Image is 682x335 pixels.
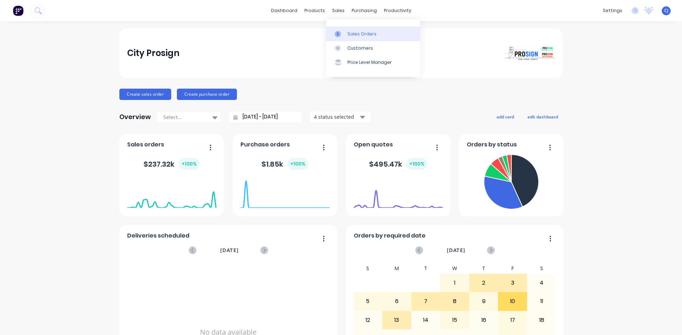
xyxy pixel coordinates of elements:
div: 9 [470,292,498,310]
div: 14 [412,311,440,329]
div: 11 [527,292,556,310]
div: T [469,263,498,274]
div: City Prosign [127,46,179,60]
img: Factory [13,5,23,16]
span: [DATE] [220,246,239,254]
div: + 100 % [406,158,427,170]
div: 15 [440,311,469,329]
span: Open quotes [354,140,393,149]
div: 17 [498,311,527,329]
div: W [440,263,469,274]
a: dashboard [267,5,301,16]
div: 4 status selected [314,113,359,121]
div: 5 [354,292,382,310]
div: + 100 % [179,158,200,170]
div: products [301,5,329,16]
a: Price Level Manager [326,55,420,69]
div: 8 [440,292,469,310]
div: settings [599,5,626,16]
div: Overview [119,110,151,124]
div: $ 495.47k [369,158,427,170]
div: 4 [527,274,556,292]
div: S [353,263,383,274]
div: 16 [470,311,498,329]
div: productivity [380,5,415,16]
div: T [411,263,440,274]
div: $ 1.85k [261,158,308,170]
div: Customers [347,45,373,51]
div: 10 [498,292,527,310]
a: Customers [326,41,420,55]
div: 6 [383,292,411,310]
div: Sales Orders [347,31,377,37]
div: sales [329,5,348,16]
button: Create purchase order [177,89,237,100]
span: CJ [664,7,669,14]
div: M [382,263,411,274]
button: edit dashboard [523,112,563,121]
div: 2 [470,274,498,292]
img: City Prosign [505,46,555,60]
span: Orders by status [467,140,517,149]
div: purchasing [348,5,380,16]
div: Price Level Manager [347,59,392,66]
div: F [498,263,527,274]
span: [DATE] [447,246,465,254]
div: 13 [383,311,411,329]
button: 4 status selected [310,112,370,122]
a: Sales Orders [326,27,420,41]
div: + 100 % [287,158,308,170]
button: Create sales order [119,89,171,100]
span: Purchase orders [240,140,290,149]
div: S [527,263,556,274]
div: 3 [498,274,527,292]
button: add card [492,112,519,121]
div: 12 [354,311,382,329]
div: $ 237.32k [144,158,200,170]
span: Sales orders [127,140,164,149]
div: 18 [527,311,556,329]
div: 7 [412,292,440,310]
div: 1 [440,274,469,292]
span: Deliveries scheduled [127,231,189,240]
